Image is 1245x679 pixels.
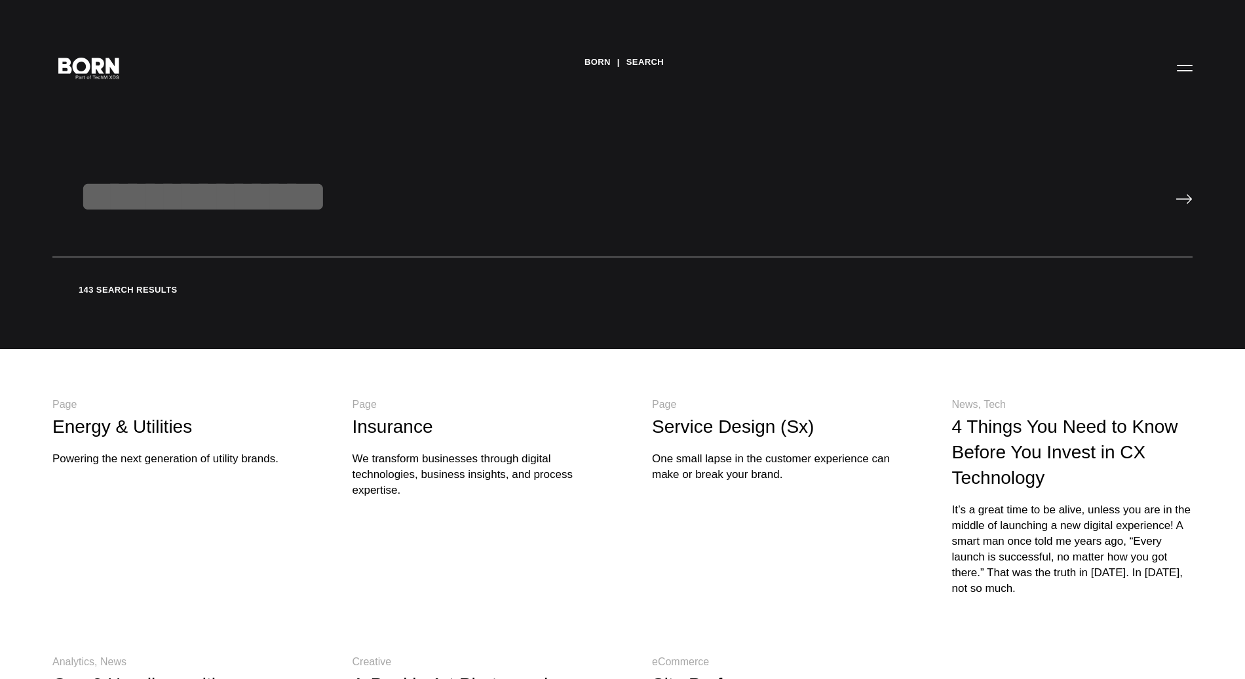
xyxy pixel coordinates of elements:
[952,399,984,410] span: News
[652,416,814,437] a: Service Design (Sx)
[626,52,664,72] a: Search
[52,284,1193,297] div: 143 search results
[652,451,893,483] div: One small lapse in the customer experience can make or break your brand.
[52,451,294,467] div: Powering the next generation of utility brands.
[1176,194,1193,204] input: Submit
[584,52,611,72] a: BORN
[652,399,676,410] strong: Page
[984,399,1006,410] span: Tech
[952,502,1193,596] div: It’s a great time to be alive, unless you are in the middle of launching a new digital experience...
[1169,54,1200,81] button: Open
[652,656,709,667] span: eCommerce
[353,656,392,667] span: Creative
[52,399,77,410] strong: Page
[52,416,192,437] a: Energy & Utilities
[952,416,1178,488] a: 4 Things You Need to Know Before You Invest in CX Technology
[353,416,433,437] a: Insurance
[100,656,126,667] span: News
[52,656,100,667] span: Analytics
[353,451,594,498] div: We transform businesses through digital technologies, business insights, and process expertise.
[353,399,377,410] strong: Page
